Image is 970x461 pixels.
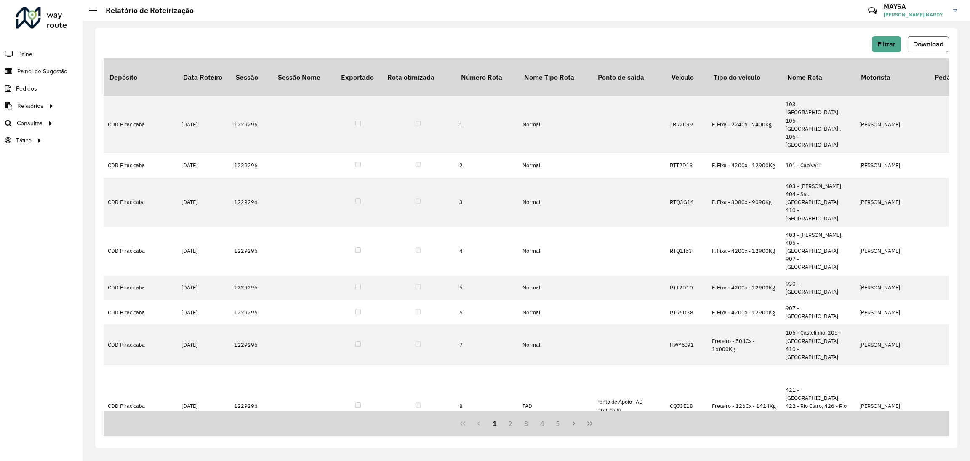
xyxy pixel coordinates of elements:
td: F. Fixa - 308Cx - 9090Kg [708,178,781,227]
button: Last Page [582,415,598,432]
td: Normal [518,227,592,276]
th: Nome Rota [781,58,855,96]
th: Data Roteiro [177,58,230,96]
td: [DATE] [177,300,230,324]
th: Sessão Nome [272,58,335,96]
a: Contato Rápido [863,2,882,20]
td: CDD Piracicaba [104,324,177,365]
td: Normal [518,96,592,153]
td: FAD [518,365,592,447]
td: Freteiro - 126Cx - 1414Kg [708,365,781,447]
td: CDD Piracicaba [104,276,177,300]
td: JBR2C99 [666,96,708,153]
span: Consultas [17,119,43,128]
td: CDD Piracicaba [104,153,177,177]
button: 5 [550,415,566,432]
td: [DATE] [177,276,230,300]
td: 1229296 [230,96,272,153]
h2: Relatório de Roteirização [97,6,194,15]
td: RTT2D13 [666,153,708,177]
td: F. Fixa - 420Cx - 12900Kg [708,276,781,300]
td: 6 [455,300,518,324]
td: 1229296 [230,324,272,365]
span: Painel [18,50,34,59]
td: 1229296 [230,227,272,276]
td: Normal [518,276,592,300]
td: Normal [518,153,592,177]
th: Sessão [230,58,272,96]
td: 403 - [PERSON_NAME], 405 - [GEOGRAPHIC_DATA], 907 - [GEOGRAPHIC_DATA] [781,227,855,276]
td: [PERSON_NAME] [855,227,929,276]
td: 3 [455,178,518,227]
td: Normal [518,178,592,227]
td: [DATE] [177,178,230,227]
td: Normal [518,300,592,324]
th: Veículo [666,58,708,96]
span: Tático [16,136,32,145]
td: [DATE] [177,365,230,447]
td: 930 - [GEOGRAPHIC_DATA] [781,276,855,300]
td: 1229296 [230,365,272,447]
button: 2 [502,415,518,432]
td: 5 [455,276,518,300]
th: Exportado [335,58,381,96]
td: 1229296 [230,178,272,227]
td: Ponto de Apoio FAD Piracicaba [592,365,666,447]
td: RTQ1I53 [666,227,708,276]
td: [DATE] [177,96,230,153]
td: F. Fixa - 420Cx - 12900Kg [708,300,781,324]
td: CDD Piracicaba [104,96,177,153]
td: 1229296 [230,153,272,177]
td: F. Fixa - 420Cx - 12900Kg [708,227,781,276]
td: 1229296 [230,276,272,300]
th: Ponto de saída [592,58,666,96]
td: 4 [455,227,518,276]
th: Tipo do veículo [708,58,781,96]
th: Rota otimizada [381,58,455,96]
td: 1229296 [230,300,272,324]
td: [DATE] [177,153,230,177]
button: 1 [487,415,503,432]
h3: MAYSA [884,3,947,11]
span: Download [913,40,943,48]
th: Número Rota [455,58,518,96]
th: Nome Tipo Rota [518,58,592,96]
button: 4 [534,415,550,432]
span: Relatórios [17,102,43,110]
td: RTR6D38 [666,300,708,324]
td: 421 - [GEOGRAPHIC_DATA], 422 - Rio Claro, 426 - Rio Claro - [GEOGRAPHIC_DATA] [781,365,855,447]
td: [PERSON_NAME] [855,365,929,447]
th: Depósito [104,58,177,96]
td: [DATE] [177,324,230,365]
td: [PERSON_NAME] [855,178,929,227]
td: RTQ3G14 [666,178,708,227]
td: Normal [518,324,592,365]
td: 7 [455,324,518,365]
td: 2 [455,153,518,177]
td: F. Fixa - 224Cx - 7400Kg [708,96,781,153]
td: CDD Piracicaba [104,178,177,227]
td: CDD Piracicaba [104,227,177,276]
td: CDD Piracicaba [104,365,177,447]
th: Motorista [855,58,929,96]
button: 3 [518,415,534,432]
td: RTT2D10 [666,276,708,300]
button: Download [908,36,949,52]
button: Filtrar [872,36,901,52]
td: 8 [455,365,518,447]
td: 106 - Castelinho, 205 - [GEOGRAPHIC_DATA], 410 - [GEOGRAPHIC_DATA] [781,324,855,365]
span: Filtrar [877,40,895,48]
td: CDD Piracicaba [104,300,177,324]
td: [PERSON_NAME] [855,153,929,177]
td: 101 - Capivari [781,153,855,177]
span: [PERSON_NAME] NARDY [884,11,947,19]
span: Pedidos [16,84,37,93]
td: [PERSON_NAME] [855,324,929,365]
button: Next Page [566,415,582,432]
td: Freteiro - 504Cx - 16000Kg [708,324,781,365]
td: 907 - [GEOGRAPHIC_DATA] [781,300,855,324]
td: 403 - [PERSON_NAME], 404 - Sta. [GEOGRAPHIC_DATA], 410 - [GEOGRAPHIC_DATA] [781,178,855,227]
td: HWY6I91 [666,324,708,365]
td: [PERSON_NAME] [855,300,929,324]
td: 1 [455,96,518,153]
